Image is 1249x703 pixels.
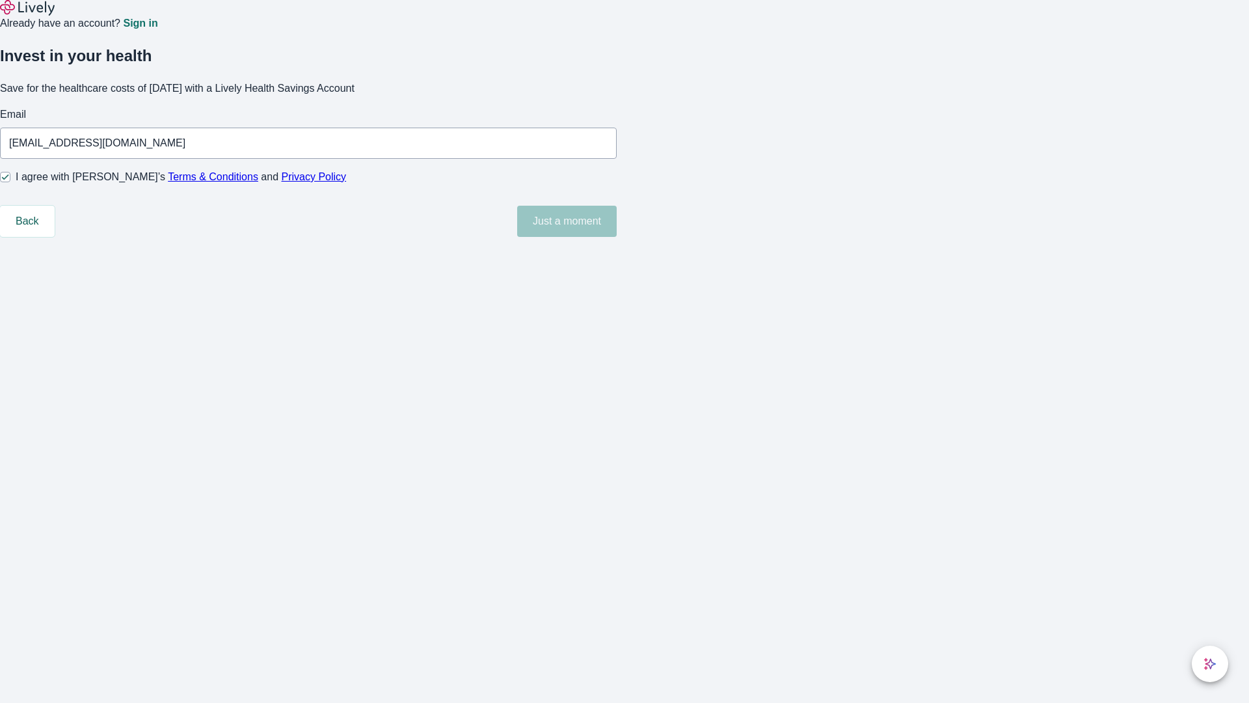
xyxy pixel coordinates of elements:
a: Terms & Conditions [168,171,258,182]
svg: Lively AI Assistant [1203,657,1216,670]
a: Privacy Policy [282,171,347,182]
span: I agree with [PERSON_NAME]’s and [16,169,346,185]
button: chat [1192,646,1228,682]
a: Sign in [123,18,157,29]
